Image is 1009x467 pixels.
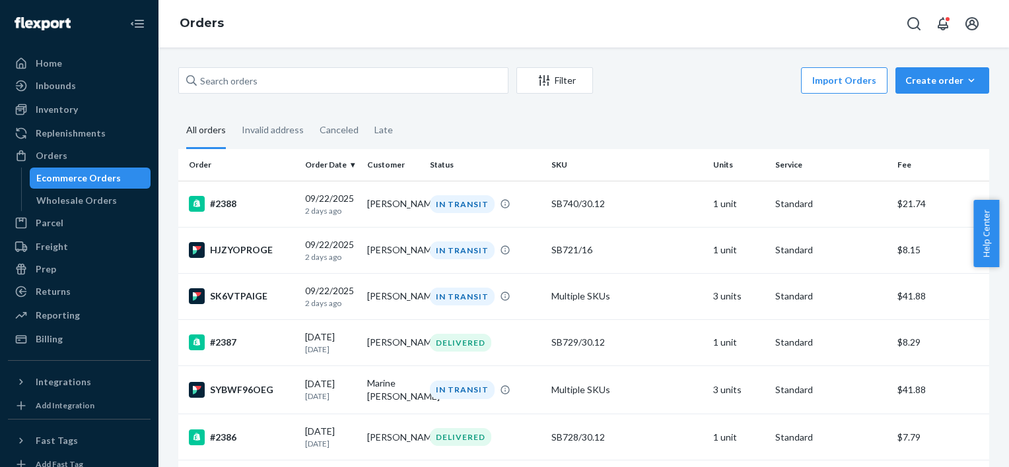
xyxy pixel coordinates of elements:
a: Ecommerce Orders [30,168,151,189]
td: $8.15 [892,227,989,273]
button: Open Search Box [901,11,927,37]
td: [PERSON_NAME] [362,319,424,365]
th: Status [425,149,546,181]
a: Orders [180,16,224,30]
div: Wholesale Orders [36,194,117,207]
div: Inventory [36,103,78,116]
p: Standard [775,431,886,444]
a: Prep [8,259,151,280]
a: Home [8,53,151,74]
div: SB729/30.12 [551,336,703,349]
div: #2388 [189,196,295,212]
div: SYBWF96OEG [189,382,295,398]
div: Ecommerce Orders [36,171,121,185]
div: IN TRANSIT [430,288,495,305]
p: Standard [775,336,886,349]
div: [DATE] [305,377,357,402]
td: $21.74 [892,181,989,227]
div: Prep [36,263,56,276]
div: All orders [186,113,226,149]
div: HJZYOPROGE [189,242,295,258]
a: Orders [8,145,151,166]
div: Billing [36,332,63,346]
th: SKU [546,149,709,181]
td: 1 unit [708,227,770,273]
p: Standard [775,197,886,210]
a: Wholesale Orders [30,190,151,211]
button: Open account menu [959,11,985,37]
div: 09/22/2025 [305,192,357,216]
button: Filter [516,67,593,94]
div: Integrations [36,375,91,389]
th: Fee [892,149,989,181]
p: Standard [775,243,886,257]
div: Create order [905,74,979,87]
a: Parcel [8,212,151,233]
div: Customer [367,159,419,170]
th: Service [770,149,891,181]
a: Inbounds [8,75,151,96]
div: 09/22/2025 [305,238,357,263]
td: 1 unit [708,414,770,460]
td: $41.88 [892,366,989,414]
button: Fast Tags [8,430,151,451]
a: Add Integration [8,398,151,414]
div: Parcel [36,216,63,230]
td: [PERSON_NAME] [362,273,424,319]
a: Returns [8,281,151,302]
div: IN TRANSIT [430,381,495,398]
button: Import Orders [801,67,887,94]
p: 2 days ago [305,205,357,216]
div: Fast Tags [36,434,78,447]
div: DELIVERED [430,428,491,446]
p: Standard [775,383,886,396]
div: 09/22/2025 [305,284,357,309]
th: Order [178,149,300,181]
td: Marine [PERSON_NAME] [362,366,424,414]
td: [PERSON_NAME] [362,414,424,460]
button: Open notifications [930,11,956,37]
a: Replenishments [8,123,151,144]
td: 1 unit [708,319,770,365]
div: Inbounds [36,79,76,92]
div: Filter [517,74,592,87]
div: Add Integration [36,400,94,411]
div: Canceled [320,113,359,147]
td: Multiple SKUs [546,366,709,414]
div: SK6VTPAIGE [189,288,295,304]
a: Billing [8,328,151,350]
th: Units [708,149,770,181]
td: $41.88 [892,273,989,319]
ol: breadcrumbs [169,5,234,43]
div: #2386 [189,429,295,445]
p: [DATE] [305,390,357,402]
div: Invalid address [242,113,304,147]
input: Search orders [178,67,508,94]
div: Returns [36,285,71,298]
p: [DATE] [305,344,357,355]
button: Close Navigation [124,11,151,37]
div: Replenishments [36,127,106,140]
div: DELIVERED [430,334,491,352]
div: Reporting [36,309,80,322]
div: Home [36,57,62,70]
div: [DATE] [305,425,357,449]
div: IN TRANSIT [430,241,495,259]
p: Standard [775,290,886,303]
p: [DATE] [305,438,357,449]
button: Integrations [8,371,151,392]
td: [PERSON_NAME] [362,181,424,227]
img: Flexport logo [15,17,71,30]
td: $8.29 [892,319,989,365]
div: IN TRANSIT [430,195,495,213]
td: Multiple SKUs [546,273,709,319]
a: Reporting [8,305,151,326]
a: Inventory [8,99,151,120]
td: 3 units [708,273,770,319]
div: Freight [36,240,68,253]
div: SB721/16 [551,243,703,257]
p: 2 days ago [305,297,357,309]
div: Orders [36,149,67,162]
p: 2 days ago [305,251,357,263]
div: Late [374,113,393,147]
